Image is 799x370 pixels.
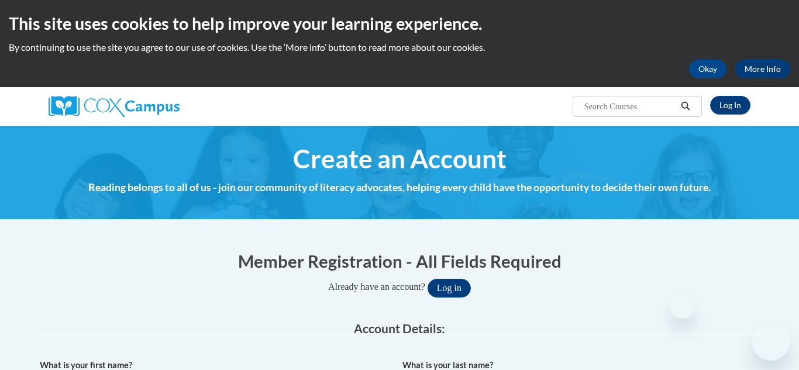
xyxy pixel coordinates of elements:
[9,12,790,35] h2: This site uses cookies to help improve your learning experience.
[40,249,759,273] h1: Member Registration - All Fields Required
[710,96,750,115] a: Log In
[40,180,759,195] h4: Reading belongs to all of us - join our community of literacy advocates, helping every child have...
[293,143,507,174] span: Create an Account
[677,99,694,113] button: Search
[354,321,445,336] span: Account Details:
[328,282,425,292] span: Already have an account?
[670,295,694,319] iframe: Close message
[9,41,790,54] p: By continuing to use the site you agree to our use of cookies. Use the ‘More info’ button to read...
[689,60,726,78] button: Okay
[752,323,790,361] iframe: Button to launch messaging window
[49,96,180,117] img: Cox Campus
[735,60,790,78] a: More Info
[428,279,471,298] button: Log in
[583,99,677,113] input: Search Courses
